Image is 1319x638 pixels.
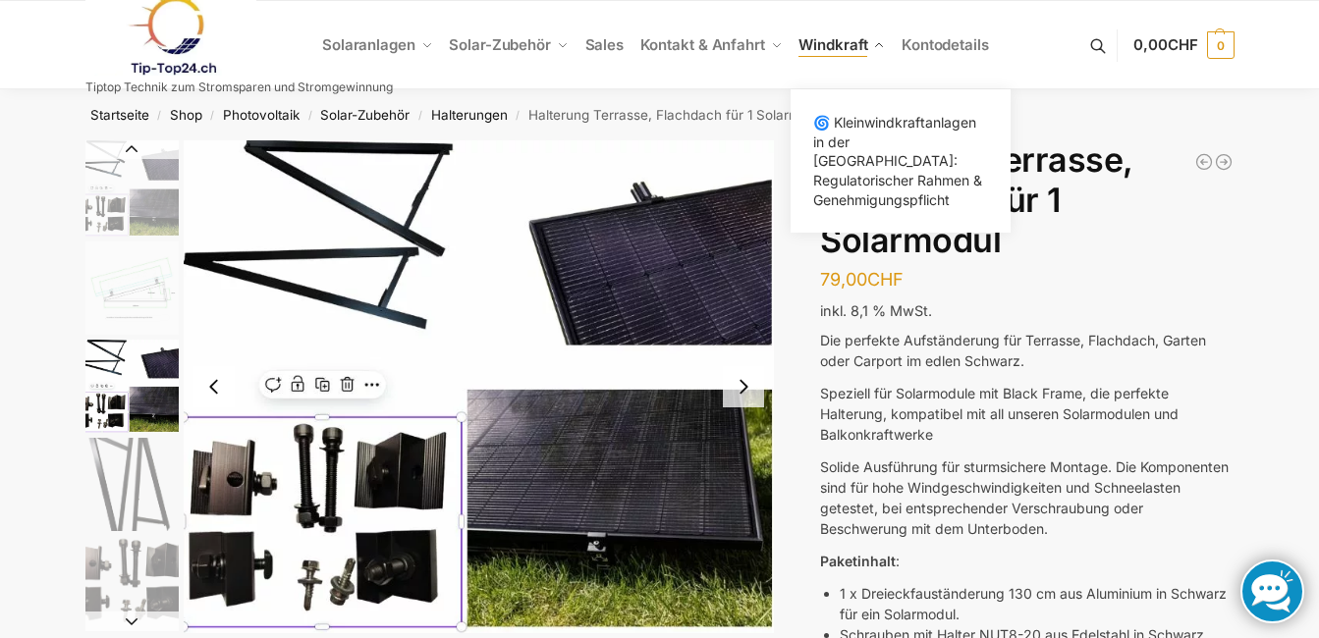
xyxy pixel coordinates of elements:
a: Halterungen [431,107,508,123]
img: 1729877771319-removebg-preview [85,536,179,629]
a: Halterung für 1 Photovoltaik Modul verstellbar Schwarz [1214,152,1234,172]
li: 1 x Dreieckfauständerung 130 cm aus Aluminium in Schwarz für ein Solarmodul. [840,583,1234,624]
li: 3 / 5 [184,140,775,633]
button: Previous slide [85,139,179,159]
a: Solar-Zubehör [320,107,410,123]
li: 2 / 5 [81,239,179,337]
button: Next slide [85,611,179,631]
span: Kontodetails [902,35,989,54]
p: Solide Ausführung für sturmsichere Montage. Die Komponenten sind für hohe Windgeschwindigkeiten u... [820,456,1234,539]
span: / [202,108,223,124]
li: 3 / 5 [81,337,179,435]
span: / [300,108,320,124]
img: halterung-schwarz4 [184,140,775,633]
a: 0,00CHF 0 [1133,16,1234,75]
span: Solar-Zubehör [449,35,551,54]
span: CHF [867,269,904,290]
li: 5 / 5 [81,533,179,631]
img: s-l1600 [85,241,179,335]
a: Photovoltaik [223,107,300,123]
span: Kontakt & Anfahrt [640,35,765,54]
a: Windkraft [791,1,894,89]
span: / [410,108,430,124]
span: Windkraft [798,35,867,54]
p: Die perfekte Aufständerung für Terrasse, Flachdach, Garten oder Carport im edlen Schwarz. [820,330,1234,371]
p: Tiptop Technik zum Stromsparen und Stromgewinnung [85,81,393,93]
a: Shop [170,107,202,123]
span: / [508,108,528,124]
bdi: 79,00 [820,269,904,290]
p: Speziell für Solarmodule mit Black Frame, die perfekte Halterung, kompatibel mit all unseren Sola... [820,383,1234,445]
h1: Halterung Terrasse, Flachdach für 1 Solarmodul [820,140,1234,260]
nav: Breadcrumb [50,89,1269,140]
img: halterung-schwarz4 [85,140,179,237]
span: / [149,108,170,124]
span: Sales [585,35,625,54]
span: inkl. 8,1 % MwSt. [820,302,932,319]
img: halterung-schwarz4 [85,340,179,433]
a: Solar-Zubehör [441,1,577,89]
a: Kontakt & Anfahrt [632,1,791,89]
button: Previous slide [193,366,235,407]
span: 0 [1207,31,1235,59]
a: Kontodetails [894,1,997,89]
p: : [820,551,1234,571]
span: Solaranlagen [322,35,415,54]
li: 4 / 5 [81,435,179,533]
img: IMG_20241103_184450-removebg-preview [85,438,179,531]
a: 🌀 Kleinwindkraftanlagen in der [GEOGRAPHIC_DATA]: Regulatorischer Rahmen & Genehmigungspflicht [802,109,999,213]
span: 0,00 [1133,35,1197,54]
button: Next slide [723,366,764,407]
a: Sales [577,1,632,89]
strong: Paketinhalt [820,553,896,569]
a: Startseite [90,107,149,123]
a: Halterung für 2 Photovoltaikmodule verstellbar [1194,152,1214,172]
span: 🌀 Kleinwindkraftanlagen in der [GEOGRAPHIC_DATA]: Regulatorischer Rahmen & Genehmigungspflicht [813,114,982,207]
li: 1 / 5 [81,140,179,239]
span: CHF [1168,35,1198,54]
